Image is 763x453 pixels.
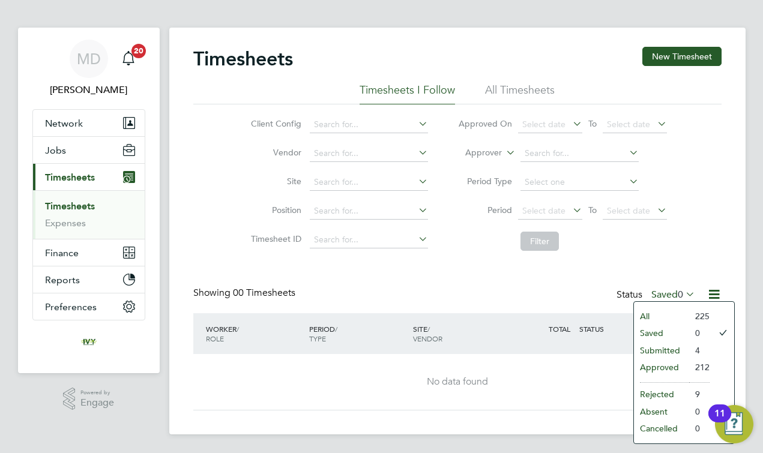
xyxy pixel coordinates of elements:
[310,232,428,248] input: Search for...
[617,287,698,304] div: Status
[410,318,514,349] div: SITE
[634,359,689,376] li: Approved
[427,324,430,334] span: /
[193,287,298,299] div: Showing
[33,190,145,239] div: Timesheets
[45,145,66,156] span: Jobs
[689,308,710,325] li: 225
[634,325,689,341] li: Saved
[634,308,689,325] li: All
[634,342,689,359] li: Submitted
[458,176,512,187] label: Period Type
[689,325,710,341] li: 0
[585,202,600,218] span: To
[689,386,710,403] li: 9
[634,386,689,403] li: Rejected
[32,83,145,97] span: Matt Dewhurst
[193,47,293,71] h2: Timesheets
[116,40,140,78] a: 20
[715,405,753,443] button: Open Resource Center, 11 new notifications
[458,118,512,129] label: Approved On
[310,203,428,220] input: Search for...
[33,164,145,190] button: Timesheets
[80,388,114,398] span: Powered by
[45,274,80,286] span: Reports
[247,233,301,244] label: Timesheet ID
[32,332,145,352] a: Go to home page
[45,217,86,229] a: Expenses
[689,420,710,437] li: 0
[45,301,97,313] span: Preferences
[247,147,301,158] label: Vendor
[607,119,650,130] span: Select date
[651,289,695,301] label: Saved
[522,205,565,216] span: Select date
[458,205,512,215] label: Period
[520,145,639,162] input: Search for...
[522,119,565,130] span: Select date
[206,334,224,343] span: ROLE
[33,239,145,266] button: Finance
[607,205,650,216] span: Select date
[310,145,428,162] input: Search for...
[520,232,559,251] button: Filter
[205,376,710,388] div: No data found
[413,334,442,343] span: VENDOR
[233,287,295,299] span: 00 Timesheets
[310,116,428,133] input: Search for...
[634,403,689,420] li: Absent
[33,110,145,136] button: Network
[237,324,239,334] span: /
[32,40,145,97] a: MD[PERSON_NAME]
[247,205,301,215] label: Position
[549,324,570,334] span: TOTAL
[714,413,725,429] div: 11
[131,44,146,58] span: 20
[203,318,307,349] div: WORKER
[77,51,101,67] span: MD
[18,28,160,373] nav: Main navigation
[642,47,722,66] button: New Timesheet
[689,403,710,420] li: 0
[33,137,145,163] button: Jobs
[576,318,639,340] div: STATUS
[45,172,95,183] span: Timesheets
[247,176,301,187] label: Site
[247,118,301,129] label: Client Config
[33,293,145,320] button: Preferences
[360,83,455,104] li: Timesheets I Follow
[45,118,83,129] span: Network
[585,116,600,131] span: To
[309,334,326,343] span: TYPE
[678,289,683,301] span: 0
[63,388,114,410] a: Powered byEngage
[689,359,710,376] li: 212
[689,342,710,359] li: 4
[306,318,410,349] div: PERIOD
[520,174,639,191] input: Select one
[448,147,502,159] label: Approver
[79,332,98,352] img: ivyresourcegroup-logo-retina.png
[33,266,145,293] button: Reports
[310,174,428,191] input: Search for...
[634,420,689,437] li: Cancelled
[45,247,79,259] span: Finance
[485,83,555,104] li: All Timesheets
[335,324,337,334] span: /
[80,398,114,408] span: Engage
[45,200,95,212] a: Timesheets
